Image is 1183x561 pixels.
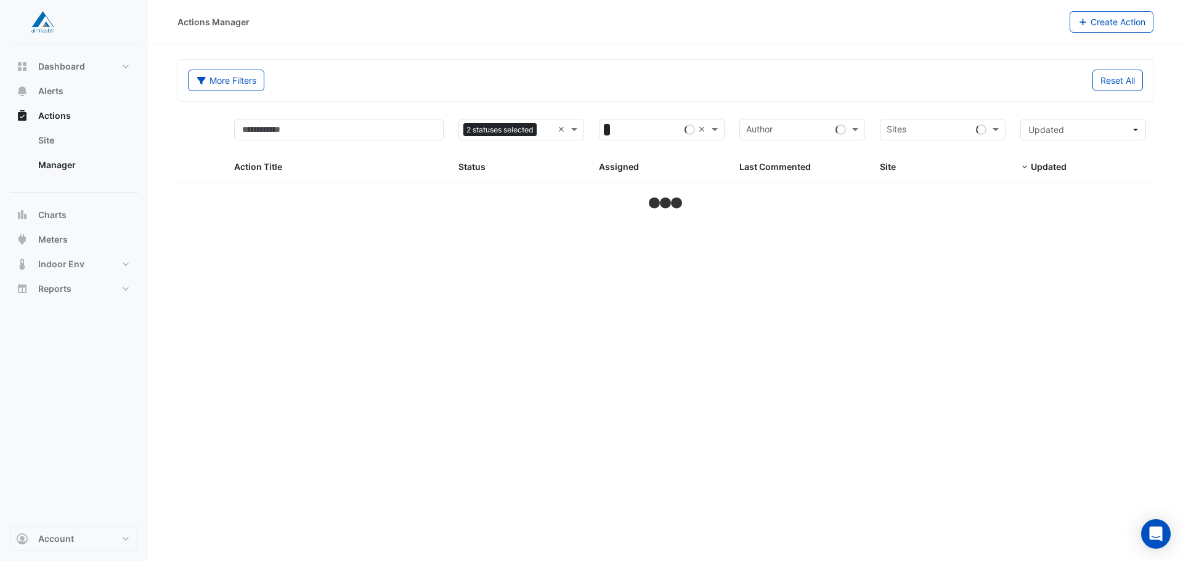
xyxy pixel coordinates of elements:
button: Indoor Env [10,252,138,276]
app-icon: Alerts [16,85,28,97]
div: Actions Manager [177,15,250,28]
span: Updated [1028,124,1064,135]
button: Charts [10,203,138,227]
span: Updated [1031,161,1067,172]
app-icon: Charts [16,209,28,221]
app-icon: Actions [16,110,28,122]
a: Manager [28,153,138,177]
img: Company Logo [15,10,70,34]
span: Status [458,161,486,172]
span: Last Commented [739,161,811,172]
button: Alerts [10,79,138,103]
span: Dashboard [38,60,85,73]
app-icon: Indoor Env [16,258,28,270]
div: Open Intercom Messenger [1141,519,1171,549]
button: Dashboard [10,54,138,79]
span: 2 statuses selected [463,123,537,137]
a: Site [28,128,138,153]
span: Assigned [599,161,639,172]
span: Alerts [38,85,63,97]
button: Meters [10,227,138,252]
button: More Filters [188,70,264,91]
div: Actions [10,128,138,182]
button: Account [10,527,138,551]
button: Create Action [1070,11,1154,33]
button: Reports [10,276,138,301]
app-icon: Reports [16,283,28,295]
app-icon: Dashboard [16,60,28,73]
span: Charts [38,209,67,221]
button: Updated [1020,119,1146,140]
button: Actions [10,103,138,128]
span: Reports [38,283,71,295]
span: Action Title [234,161,282,172]
span: Clear [558,123,568,137]
span: Clear [698,123,709,137]
span: Account [38,533,74,545]
span: Meters [38,233,68,246]
span: Indoor Env [38,258,84,270]
button: Reset All [1092,70,1143,91]
span: Actions [38,110,71,122]
span: Site [880,161,896,172]
app-icon: Meters [16,233,28,246]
